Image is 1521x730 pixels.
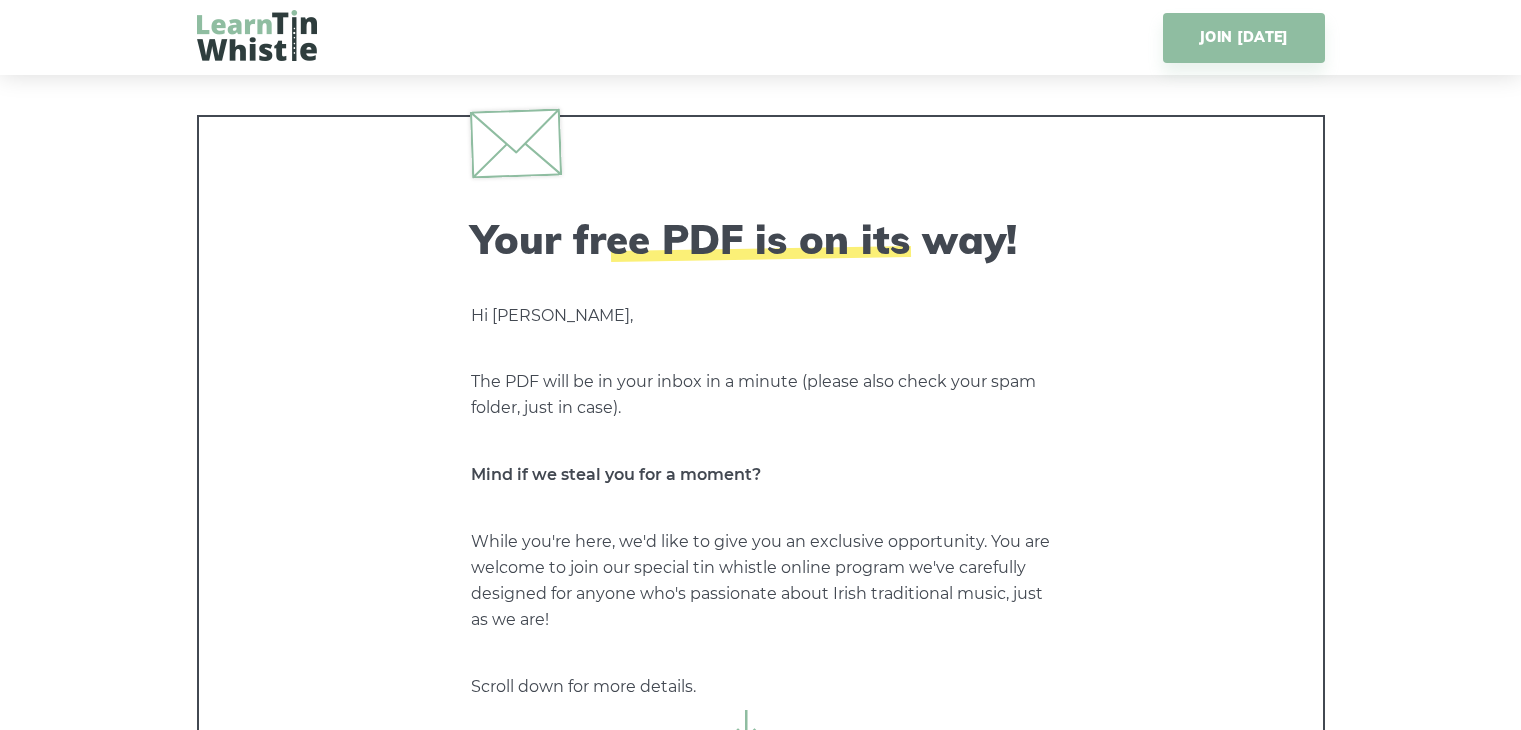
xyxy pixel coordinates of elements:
[197,10,317,61] img: LearnTinWhistle.com
[471,529,1051,633] p: While you're here, we'd like to give you an exclusive opportunity. You are welcome to join our sp...
[471,369,1051,421] p: The PDF will be in your inbox in a minute (please also check your spam folder, just in case).
[471,215,1051,263] h2: Your free PDF is on its way!
[471,674,1051,700] p: Scroll down for more details.
[1163,13,1324,63] a: JOIN [DATE]
[471,465,761,484] strong: Mind if we steal you for a moment?
[471,303,1051,329] p: Hi [PERSON_NAME],
[469,108,561,178] img: envelope.svg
